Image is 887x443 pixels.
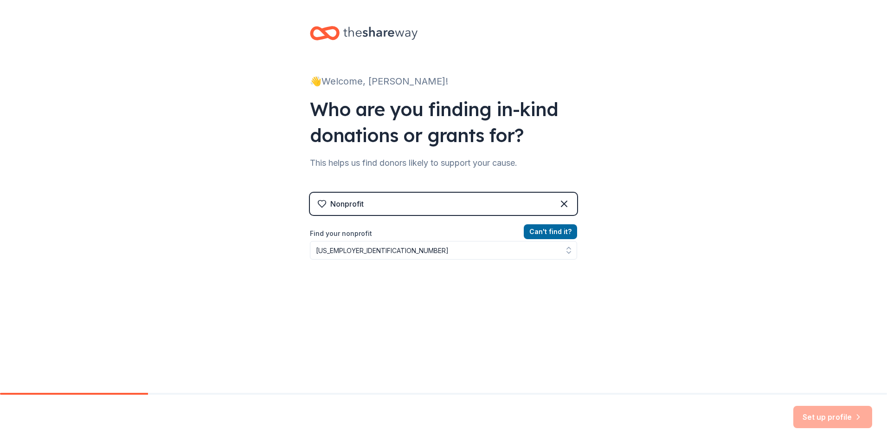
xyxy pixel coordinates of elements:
input: Search by name, EIN, or city [310,241,577,260]
div: This helps us find donors likely to support your cause. [310,156,577,170]
div: Nonprofit [330,198,364,209]
button: Can't find it? [524,224,577,239]
label: Find your nonprofit [310,228,577,239]
div: Who are you finding in-kind donations or grants for? [310,96,577,148]
div: 👋 Welcome, [PERSON_NAME]! [310,74,577,89]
